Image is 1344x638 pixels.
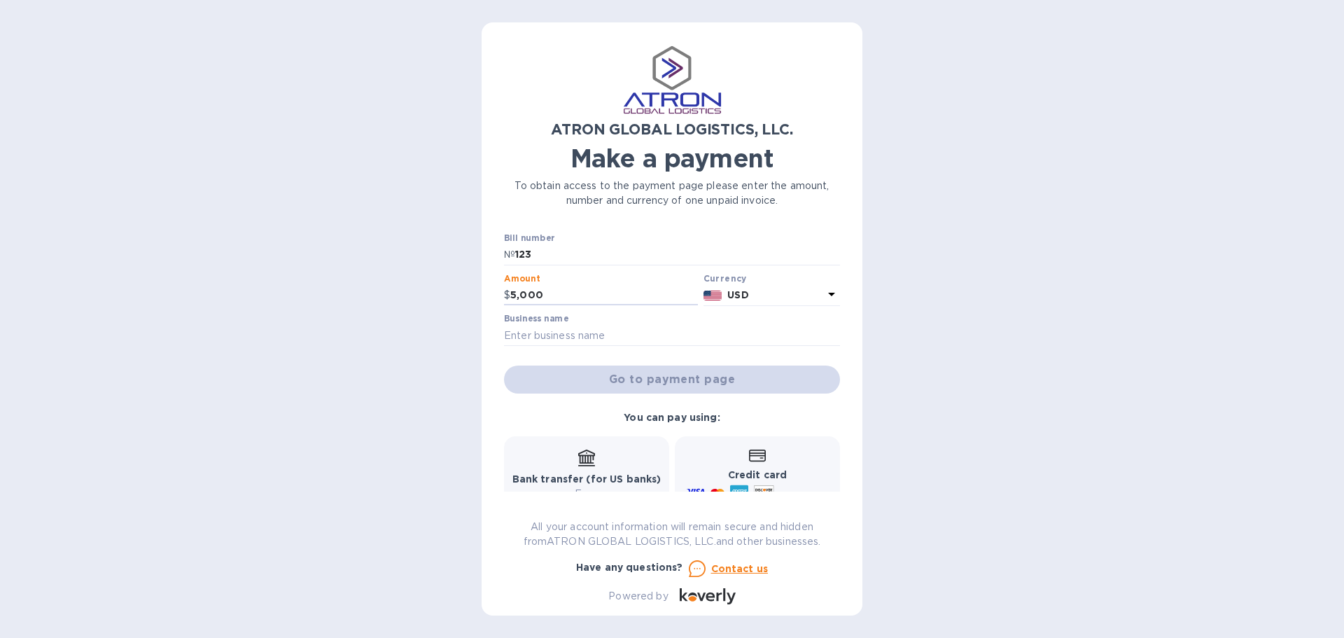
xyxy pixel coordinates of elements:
p: № [504,247,515,262]
p: $ [504,288,510,303]
u: Contact us [711,563,769,574]
b: ATRON GLOBAL LOGISTICS, LLC. [551,120,792,138]
h1: Make a payment [504,144,840,173]
label: Business name [504,315,568,324]
p: Powered by [608,589,668,604]
input: Enter business name [504,325,840,346]
img: USD [703,291,722,300]
input: Enter bill number [515,244,840,265]
span: and more... [780,489,831,499]
p: To obtain access to the payment page please enter the amount, number and currency of one unpaid i... [504,179,840,208]
b: USD [727,289,748,300]
label: Bill number [504,235,554,243]
b: Credit card [728,469,787,480]
p: Free [512,487,661,501]
p: All your account information will remain secure and hidden from ATRON GLOBAL LOGISTICS, LLC. and ... [504,520,840,549]
input: 0.00 [510,285,698,306]
b: Bank transfer (for US banks) [512,473,661,485]
b: You can pay using: [624,412,720,423]
b: Currency [703,273,747,284]
b: Have any questions? [576,562,683,573]
label: Amount [504,275,540,283]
